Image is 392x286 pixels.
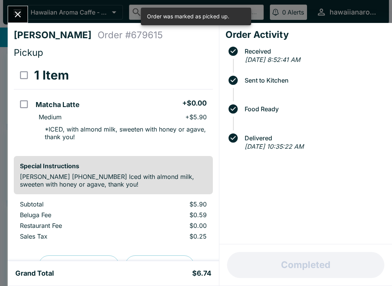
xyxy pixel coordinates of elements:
[14,47,43,58] span: Pickup
[241,106,386,112] span: Food Ready
[8,6,28,23] button: Close
[39,113,62,121] p: Medium
[182,99,207,108] h5: + $0.00
[39,255,119,275] button: Preview Receipt
[245,56,300,63] em: [DATE] 8:52:41 AM
[137,222,207,229] p: $0.00
[241,135,386,141] span: Delivered
[20,211,125,219] p: Beluga Fee
[137,232,207,240] p: $0.25
[15,269,54,278] h5: Grand Total
[20,222,125,229] p: Restaurant Fee
[125,255,194,275] button: Print Receipt
[20,200,125,208] p: Subtotal
[39,125,206,141] p: * ICED, with almond milk, sweeten with honey or agave, thank you!
[245,143,304,150] em: [DATE] 10:35:22 AM
[14,200,213,243] table: orders table
[98,29,163,41] h4: Order # 679615
[192,269,211,278] h5: $6.74
[20,162,207,170] h6: Special Instructions
[20,173,207,188] p: [PERSON_NAME] [PHONE_NUMBER] Iced with almond milk, sweeten with honey or agave, thank you!
[137,200,207,208] p: $5.90
[147,10,229,23] div: Order was marked as picked up.
[225,29,386,41] h4: Order Activity
[185,113,207,121] p: + $5.90
[14,62,213,150] table: orders table
[14,29,98,41] h4: [PERSON_NAME]
[34,68,69,83] h3: 1 Item
[20,232,125,240] p: Sales Tax
[241,48,386,55] span: Received
[36,100,80,109] h5: Matcha Latte
[137,211,207,219] p: $0.59
[241,77,386,84] span: Sent to Kitchen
